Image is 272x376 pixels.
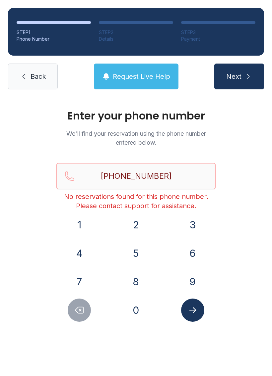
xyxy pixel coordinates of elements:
button: 3 [181,213,204,236]
button: Submit lookup form [181,299,204,322]
button: 5 [124,242,148,265]
button: 8 [124,270,148,293]
div: STEP 1 [17,29,91,36]
span: Back [31,72,46,81]
button: 7 [68,270,91,293]
button: 9 [181,270,204,293]
button: 1 [68,213,91,236]
div: Payment [181,36,255,42]
div: No reservations found for this phone number. Please contact support for assistance. [56,192,216,211]
button: 2 [124,213,148,236]
div: STEP 3 [181,29,255,36]
button: 0 [124,299,148,322]
input: Reservation phone number [56,163,216,189]
p: We'll find your reservation using the phone number entered below. [56,129,216,147]
button: Delete number [68,299,91,322]
div: Details [99,36,173,42]
span: Request Live Help [113,72,170,81]
span: Next [226,72,241,81]
h1: Enter your phone number [56,111,216,121]
div: Phone Number [17,36,91,42]
div: STEP 2 [99,29,173,36]
button: 6 [181,242,204,265]
button: 4 [68,242,91,265]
